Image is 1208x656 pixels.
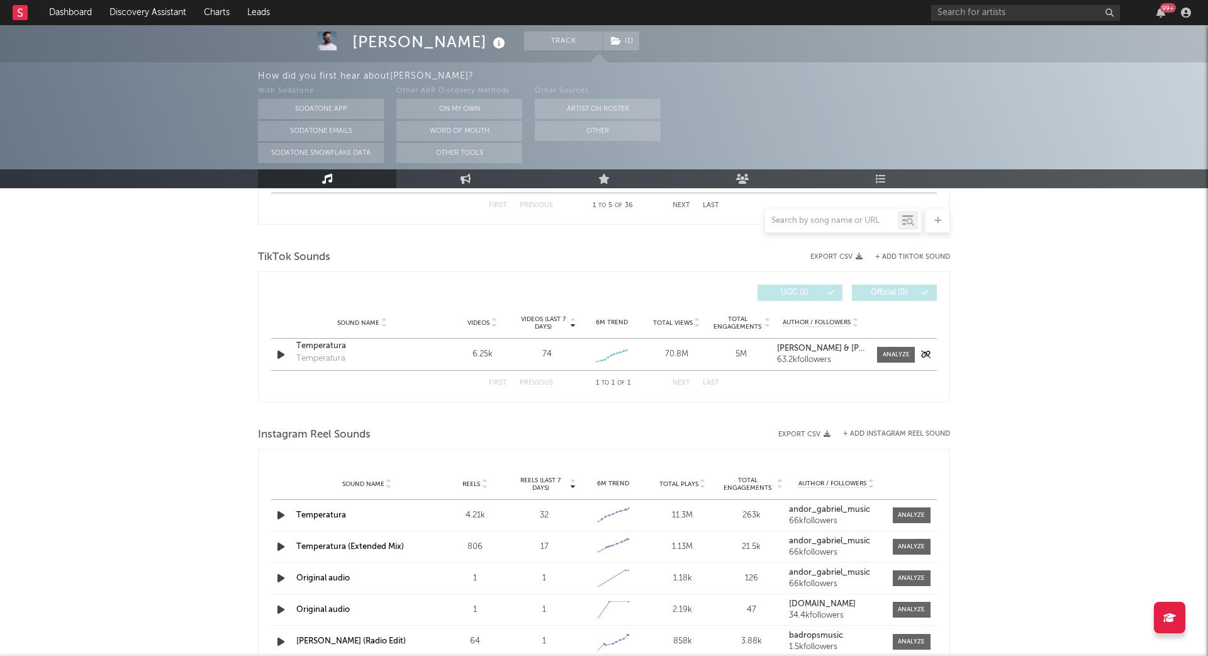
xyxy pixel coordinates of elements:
div: 806 [444,541,506,553]
div: With Sodatone [258,84,384,99]
div: 1 1 1 [578,376,647,391]
strong: andor_gabriel_music [789,537,870,545]
div: 126 [720,572,783,585]
button: UGC(1) [758,285,842,301]
div: [PERSON_NAME] [352,31,508,52]
div: 66k followers [789,580,883,589]
button: Other Tools [396,143,522,163]
div: How did you first hear about [PERSON_NAME] ? [258,69,1208,84]
button: Export CSV [778,431,830,438]
span: of [617,380,625,386]
span: ( 1 ) [603,31,640,50]
span: Videos [467,319,489,327]
span: Sound Name [342,480,384,488]
strong: [DOMAIN_NAME] [789,600,856,608]
span: Author / Followers [783,319,851,327]
strong: andor_gabriel_music [789,506,870,514]
button: Sodatone App [258,99,384,119]
button: On My Own [396,99,522,119]
span: Author / Followers [798,480,866,488]
button: Official(0) [852,285,937,301]
div: 47 [720,604,783,616]
div: Other A&R Discovery Methods [396,84,522,99]
button: Sodatone Snowflake Data [258,143,384,163]
strong: andor_gabriel_music [789,568,870,577]
div: Other Sources [535,84,661,99]
div: 21.5k [720,541,783,553]
a: Temperatura [296,340,428,353]
span: Reels (last 7 days) [513,477,568,492]
button: + Add TikTok Sound [875,254,950,261]
button: Track [524,31,603,50]
span: to [598,203,606,208]
div: 1.13M [651,541,714,553]
div: 1.18k [651,572,714,585]
span: Total Engagements [712,315,763,331]
button: Last [703,202,719,209]
div: 1 [444,604,506,616]
div: 1 [513,604,576,616]
button: Last [703,380,719,387]
strong: [PERSON_NAME] & [PERSON_NAME] [777,344,916,353]
a: badropsmusic [789,631,883,640]
div: Temperatura [296,353,345,365]
a: [PERSON_NAME] (Radio Edit) [296,637,406,645]
a: [PERSON_NAME] & [PERSON_NAME] [777,344,864,353]
a: Original audio [296,606,350,614]
div: 66k followers [789,517,883,526]
div: 2.19k [651,604,714,616]
a: [DOMAIN_NAME] [789,600,883,609]
button: + Add TikTok Sound [863,254,950,261]
button: Artist on Roster [535,99,661,119]
div: 11.3M [651,509,714,522]
button: Previous [520,380,553,387]
span: to [601,380,609,386]
div: 858k [651,635,714,648]
span: Sound Name [337,319,379,327]
a: Temperatura [296,511,346,519]
div: 1 5 36 [578,198,647,213]
div: 63.2k followers [777,356,864,365]
a: Original audio [296,574,350,582]
button: Sodatone Emails [258,121,384,141]
div: 1 [444,572,506,585]
a: andor_gabriel_music [789,568,883,577]
button: Word Of Mouth [396,121,522,141]
button: Other [535,121,661,141]
div: 5M [712,348,771,361]
strong: badropsmusic [789,631,843,640]
span: Official ( 0 ) [860,289,918,297]
span: Total Plays [659,480,698,488]
a: Temperatura (Extended Mix) [296,543,404,551]
span: Videos (last 7 days) [518,315,569,331]
input: Search by song name or URL [765,216,898,226]
span: TikTok Sounds [258,250,330,265]
div: 4.21k [444,509,506,522]
div: + Add Instagram Reel Sound [830,431,950,438]
div: 3.88k [720,635,783,648]
button: First [489,202,507,209]
div: 1 [513,572,576,585]
button: 99+ [1156,8,1165,18]
div: 66k followers [789,548,883,557]
div: 1.5k followers [789,643,883,652]
div: 64 [444,635,506,648]
div: 1 [513,635,576,648]
button: First [489,380,507,387]
button: Next [673,202,690,209]
input: Search for artists [931,5,1120,21]
div: 17 [513,541,576,553]
button: + Add Instagram Reel Sound [843,431,950,438]
div: 34.4k followers [789,611,883,620]
button: (1) [603,31,639,50]
span: of [615,203,622,208]
div: 32 [513,509,576,522]
div: 99 + [1160,3,1176,13]
div: 74 [542,348,552,361]
div: 6M Trend [583,318,641,327]
button: Previous [520,202,553,209]
div: 6.25k [453,348,512,361]
div: 70.8M [647,348,706,361]
div: 263k [720,509,783,522]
